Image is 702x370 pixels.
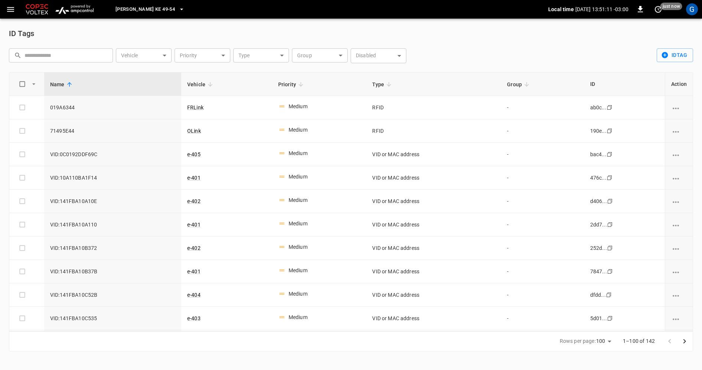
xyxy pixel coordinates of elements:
div: vehicle options [671,315,687,322]
span: 019A6344 [50,104,175,111]
td: VID or MAC address [366,260,501,283]
div: vehicle options [671,104,687,111]
td: VID or MAC address [366,190,501,213]
div: copy [607,267,614,276]
div: 7847... [590,268,607,275]
a: FRLink [187,104,204,110]
div: 100 [596,336,614,347]
div: bac4... [590,151,607,158]
span: Type [372,80,394,89]
div: vehicle options [671,174,687,181]
span: Priority [278,80,306,89]
td: - [501,119,584,143]
div: profile-icon [686,3,698,15]
div: idTags-table [9,72,693,331]
div: copy [607,244,614,252]
div: vehicle options [671,151,687,158]
td: - [501,260,584,283]
span: [PERSON_NAME] KE 49-54 [116,5,175,14]
a: e-402 [187,198,201,204]
td: - [501,190,584,213]
a: e-401 [187,222,201,228]
span: just now [660,3,682,10]
td: VID or MAC address [366,330,501,354]
a: e-401 [187,268,201,274]
td: VID or MAC address [366,166,501,190]
td: RFID [366,96,501,119]
div: Medium [289,290,308,297]
td: VID or MAC address [366,143,501,166]
td: - [501,166,584,190]
td: RFID [366,119,501,143]
div: 190e... [590,127,607,135]
button: set refresh interval [652,3,664,15]
div: vehicle options [671,127,687,135]
div: d406... [590,197,607,205]
div: Medium [289,220,308,227]
div: copy [607,221,614,229]
button: [PERSON_NAME] KE 49-54 [113,2,188,17]
img: Customer Logo [24,2,50,16]
td: VID or MAC address [366,283,501,307]
a: e-402 [187,245,201,251]
div: Medium [289,149,308,157]
div: vehicle options [671,291,687,299]
div: copy [607,197,614,205]
td: - [501,96,584,119]
button: idTag [657,48,693,62]
span: Name [50,80,74,89]
span: VID:141FBA10B37B [50,268,175,275]
div: 476c... [590,174,607,181]
p: 1–100 of 142 [623,337,655,345]
div: ab0c... [590,104,607,111]
div: copy [606,103,614,112]
th: ID [584,73,665,96]
img: ampcontrol.io logo [53,2,96,16]
td: VID or MAC address [366,237,501,260]
p: [DATE] 13:51:11 -03:00 [575,6,628,13]
a: e-405 [187,151,201,157]
span: Group [507,80,532,89]
span: VID:0C0192DDF69C [50,151,175,158]
a: e-403 [187,315,201,321]
span: VID:141FBA10C52B [50,291,175,299]
div: copy [606,127,614,135]
div: Medium [289,243,308,251]
p: Rows per page: [560,337,596,345]
div: copy [605,291,613,299]
td: - [501,213,584,237]
h6: ID Tags [9,28,34,39]
div: Medium [289,313,308,321]
div: Medium [289,196,308,204]
span: VID:141FBA10A110 [50,221,175,228]
span: VID:141FBA10A10E [50,197,175,205]
div: vehicle options [671,268,687,275]
p: Local time [548,6,574,13]
div: Medium [289,126,308,133]
span: Vehicle [187,80,215,89]
td: VID or MAC address [366,213,501,237]
td: - [501,143,584,166]
div: copy [607,314,614,322]
a: OLink [187,128,201,134]
a: e-404 [187,292,201,298]
div: copy [606,174,614,182]
div: vehicle options [671,221,687,228]
td: - [501,330,584,354]
span: 71495E44 [50,127,175,135]
button: Go to next page [677,334,692,349]
div: Medium [289,267,308,274]
a: e-401 [187,175,201,181]
span: VID:141FBA10B372 [50,244,175,252]
span: VID:10A110BA1F14 [50,174,175,181]
div: 5d01... [590,315,607,322]
div: vehicle options [671,244,687,252]
td: - [501,237,584,260]
td: - [501,283,584,307]
td: - [501,307,584,330]
div: dfdd... [590,291,606,299]
div: Medium [289,173,308,180]
div: copy [606,150,614,158]
div: vehicle options [671,197,687,205]
th: Action [665,73,693,96]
